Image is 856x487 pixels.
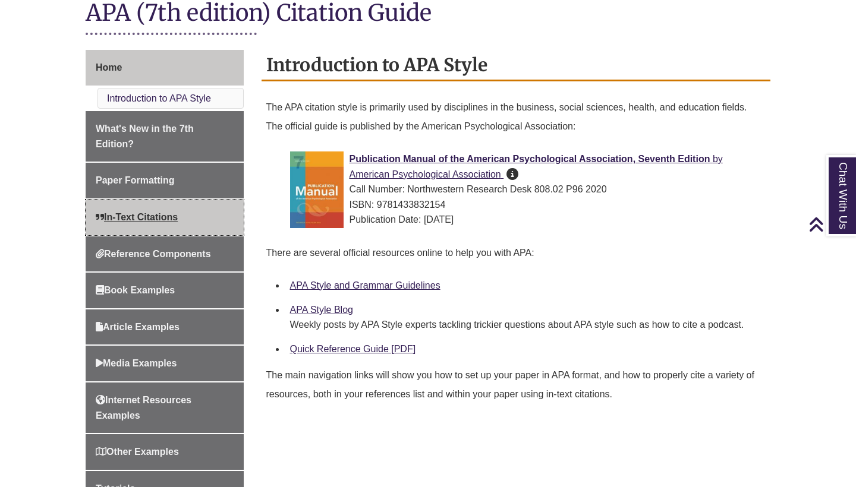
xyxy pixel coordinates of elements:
[86,273,244,308] a: Book Examples
[107,93,211,103] a: Introduction to APA Style
[96,322,180,332] span: Article Examples
[96,358,177,368] span: Media Examples
[86,111,244,162] a: What's New in the 7th Edition?
[86,50,244,86] a: Home
[86,382,244,433] a: Internet Resources Examples
[266,361,766,409] p: The main navigation links will show you how to set up your paper in APA format, and how to proper...
[96,285,175,295] span: Book Examples
[96,249,211,259] span: Reference Components
[808,216,853,232] a: Back to Top
[86,236,244,272] a: Reference Components
[266,239,766,267] p: There are several official resources online to help you with APA:
[350,169,501,179] span: American Psychological Association
[290,318,761,332] div: Weekly posts by APA Style experts tackling trickier questions about APA style such as how to cite...
[290,197,761,213] div: ISBN: 9781433832154
[86,163,244,198] a: Paper Formatting
[86,200,244,235] a: In-Text Citations
[96,395,191,420] span: Internet Resources Examples
[290,305,353,315] a: APA Style Blog
[86,434,244,470] a: Other Examples
[290,182,761,197] div: Call Number: Northwestern Research Desk 808.02 P96 2020
[266,93,766,141] p: The APA citation style is primarily used by disciplines in the business, social sciences, health,...
[86,309,244,345] a: Article Examples
[86,346,244,381] a: Media Examples
[96,124,194,149] span: What's New in the 7th Edition?
[96,62,122,72] span: Home
[290,280,440,290] a: APA Style and Grammar Guidelines
[713,154,723,164] span: by
[96,212,178,222] span: In-Text Citations
[350,154,710,164] span: Publication Manual of the American Psychological Association, Seventh Edition
[290,212,761,227] div: Publication Date: [DATE]
[290,344,416,354] a: Quick Reference Guide [PDF]
[262,50,771,81] h2: Introduction to APA Style
[350,154,723,179] a: Publication Manual of the American Psychological Association, Seventh Edition by American Psychol...
[96,175,174,185] span: Paper Formatting
[96,447,179,457] span: Other Examples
